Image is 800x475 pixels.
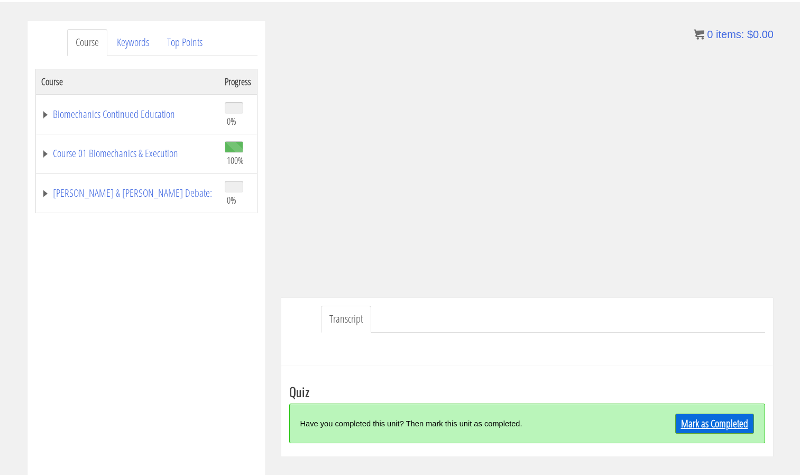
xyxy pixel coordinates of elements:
[35,69,219,94] th: Course
[227,154,244,166] span: 100%
[694,29,704,40] img: icon11.png
[300,412,635,435] div: Have you completed this unit? Then mark this unit as completed.
[747,29,774,40] bdi: 0.00
[747,29,753,40] span: $
[289,385,765,398] h3: Quiz
[108,29,158,56] a: Keywords
[41,109,214,120] a: Biomechanics Continued Education
[716,29,744,40] span: items:
[675,414,754,434] a: Mark as Completed
[227,194,236,206] span: 0%
[219,69,257,94] th: Progress
[41,188,214,198] a: [PERSON_NAME] & [PERSON_NAME] Debate:
[67,29,107,56] a: Course
[159,29,211,56] a: Top Points
[41,148,214,159] a: Course 01 Biomechanics & Execution
[321,306,371,333] a: Transcript
[694,29,774,40] a: 0 items: $0.00
[707,29,713,40] span: 0
[227,115,236,127] span: 0%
